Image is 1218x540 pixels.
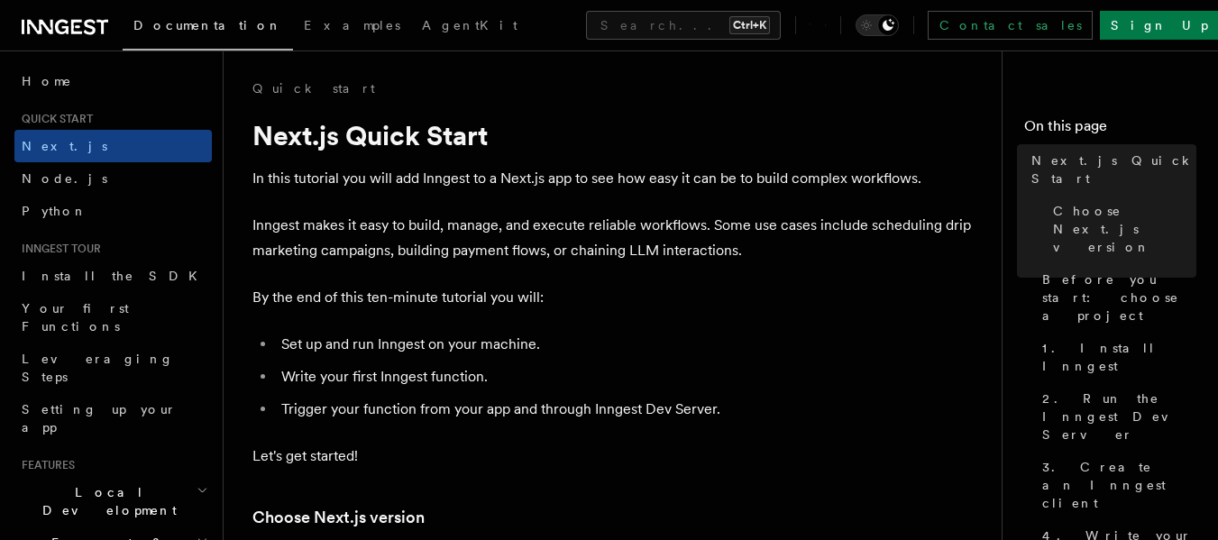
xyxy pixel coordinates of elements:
[1053,202,1196,256] span: Choose Next.js version
[252,166,974,191] p: In this tutorial you will add Inngest to a Next.js app to see how easy it can be to build complex...
[1035,451,1196,519] a: 3. Create an Inngest client
[252,285,974,310] p: By the end of this ten-minute tutorial you will:
[252,79,375,97] a: Quick start
[14,476,212,526] button: Local Development
[14,130,212,162] a: Next.js
[1035,332,1196,382] a: 1. Install Inngest
[123,5,293,50] a: Documentation
[411,5,528,49] a: AgentKit
[252,213,974,263] p: Inngest makes it easy to build, manage, and execute reliable workflows. Some use cases include sc...
[14,458,75,472] span: Features
[22,402,177,435] span: Setting up your app
[586,11,781,40] button: Search...Ctrl+K
[14,162,212,195] a: Node.js
[22,139,107,153] span: Next.js
[22,171,107,186] span: Node.js
[252,444,974,469] p: Let's get started!
[1042,389,1196,444] span: 2. Run the Inngest Dev Server
[14,260,212,292] a: Install the SDK
[276,397,974,422] li: Trigger your function from your app and through Inngest Dev Server.
[276,332,974,357] li: Set up and run Inngest on your machine.
[14,343,212,393] a: Leveraging Steps
[14,112,93,126] span: Quick start
[304,18,400,32] span: Examples
[22,204,87,218] span: Python
[1046,195,1196,263] a: Choose Next.js version
[856,14,899,36] button: Toggle dark mode
[252,505,425,530] a: Choose Next.js version
[14,393,212,444] a: Setting up your app
[133,18,282,32] span: Documentation
[14,292,212,343] a: Your first Functions
[1031,151,1196,188] span: Next.js Quick Start
[928,11,1093,40] a: Contact sales
[252,119,974,151] h1: Next.js Quick Start
[1042,270,1196,325] span: Before you start: choose a project
[293,5,411,49] a: Examples
[1024,115,1196,144] h4: On this page
[14,242,101,256] span: Inngest tour
[14,483,197,519] span: Local Development
[14,65,212,97] a: Home
[22,72,72,90] span: Home
[276,364,974,389] li: Write your first Inngest function.
[22,301,129,334] span: Your first Functions
[22,269,208,283] span: Install the SDK
[22,352,174,384] span: Leveraging Steps
[1042,339,1196,375] span: 1. Install Inngest
[14,195,212,227] a: Python
[1042,458,1196,512] span: 3. Create an Inngest client
[422,18,517,32] span: AgentKit
[1035,263,1196,332] a: Before you start: choose a project
[1024,144,1196,195] a: Next.js Quick Start
[1035,382,1196,451] a: 2. Run the Inngest Dev Server
[729,16,770,34] kbd: Ctrl+K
